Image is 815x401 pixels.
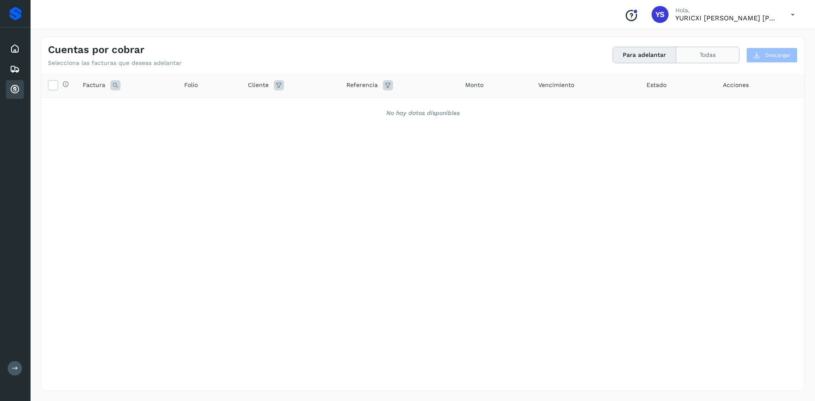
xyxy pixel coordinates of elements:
div: Embarques [6,60,24,79]
span: Folio [184,81,198,90]
span: Cliente [248,81,269,90]
span: Monto [465,81,483,90]
button: Todas [676,47,739,63]
span: Acciones [723,81,749,90]
p: Selecciona las facturas que deseas adelantar [48,59,182,67]
span: Factura [83,81,105,90]
button: Para adelantar [613,47,676,63]
div: No hay datos disponibles [52,109,793,118]
span: Estado [646,81,666,90]
span: Vencimiento [538,81,574,90]
button: Descargar [746,48,798,63]
div: Inicio [6,39,24,58]
p: Hola, [675,7,777,14]
div: Cuentas por cobrar [6,80,24,99]
h4: Cuentas por cobrar [48,44,144,56]
p: YURICXI SARAHI CANIZALES AMPARO [675,14,777,22]
span: Referencia [346,81,378,90]
span: Descargar [765,51,790,59]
